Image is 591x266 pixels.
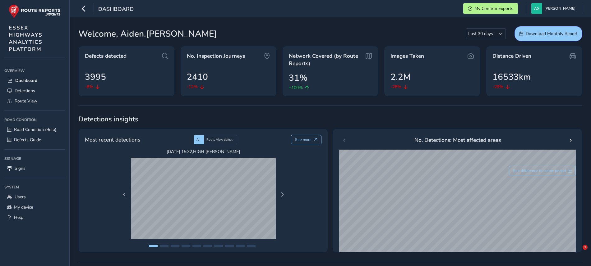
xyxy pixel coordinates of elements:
div: Road Condition [4,115,65,124]
button: Page 6 [203,245,212,247]
span: Images Taken [390,52,424,60]
span: My Confirm Exports [474,6,513,11]
span: 2410 [187,70,208,83]
span: Dashboard [98,5,134,14]
a: Help [4,212,65,223]
a: Route View [4,96,65,106]
span: 16533km [492,70,531,83]
button: Page 9 [236,245,245,247]
span: -28% [390,83,401,90]
span: 2.2M [390,70,411,83]
iframe: Intercom live chat [570,245,585,260]
button: Download Monthly Report [515,26,582,41]
span: Most recent detections [85,136,140,144]
span: Detections [15,88,35,94]
span: [DATE] 15:32 , HIGH [PERSON_NAME] [131,149,276,155]
a: Defects Guide [4,135,65,145]
span: +100% [289,84,303,91]
button: Page 3 [171,245,179,247]
a: Users [4,192,65,202]
button: [PERSON_NAME] [531,3,578,14]
span: -12% [187,83,198,90]
span: Download Monthly Report [526,31,578,37]
button: See difference for same period [509,166,576,175]
span: No. Detections: Most affected areas [414,136,501,144]
a: Signs [4,163,65,174]
button: Page 1 [149,245,158,247]
span: Help [14,214,23,220]
span: Distance Driven [492,52,531,60]
span: 31% [289,71,307,84]
span: My device [14,204,33,210]
span: Road Condition (Beta) [14,127,56,133]
a: My device [4,202,65,212]
span: Detections insights [78,115,582,124]
span: Signs [15,165,25,171]
span: No. Inspection Journeys [187,52,245,60]
div: Route View defect [204,135,237,144]
span: -8% [85,83,93,90]
span: Users [15,194,26,200]
span: Defects detected [85,52,127,60]
span: 3995 [85,70,106,83]
span: Route View defect [206,138,233,142]
div: AI [194,135,204,144]
span: ESSEX HIGHWAYS ANALYTICS PLATFORM [9,24,43,53]
span: AI [196,138,200,142]
span: Dashboard [15,78,37,83]
button: See more [291,135,322,144]
span: -29% [492,83,503,90]
span: Route View [15,98,37,104]
button: Page 7 [214,245,223,247]
span: [PERSON_NAME] [544,3,575,14]
span: See more [295,137,312,142]
span: Defects Guide [14,137,41,143]
img: diamond-layout [531,3,542,14]
a: Dashboard [4,75,65,86]
a: Road Condition (Beta) [4,124,65,135]
button: Page 2 [160,245,169,247]
button: Page 10 [247,245,256,247]
span: 1 [583,245,588,250]
div: System [4,183,65,192]
div: Signage [4,154,65,163]
button: Page 8 [225,245,234,247]
span: Network Covered (by Route Reports) [289,52,364,67]
span: See difference for same period [513,168,566,173]
div: Overview [4,66,65,75]
a: Detections [4,86,65,96]
button: Page 5 [192,245,201,247]
button: Page 4 [182,245,190,247]
span: Welcome, Aiden.[PERSON_NAME] [78,27,217,40]
span: Last 30 days [466,29,495,39]
button: My Confirm Exports [463,3,518,14]
button: Next Page [278,190,287,199]
button: Previous Page [120,190,129,199]
img: rr logo [9,4,61,18]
